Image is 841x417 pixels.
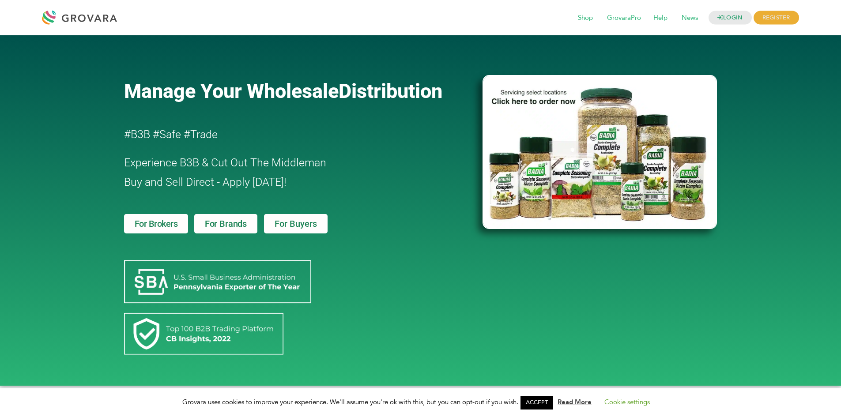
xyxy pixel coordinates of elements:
[124,79,468,103] a: Manage Your WholesaleDistribution
[339,79,442,103] span: Distribution
[135,219,178,228] span: For Brokers
[601,10,647,26] span: GrovaraPro
[754,11,799,25] span: REGISTER
[647,13,674,23] a: Help
[520,396,553,409] a: ACCEPT
[572,10,599,26] span: Shop
[675,13,704,23] a: News
[205,219,247,228] span: For Brands
[124,125,432,144] h2: #B3B #Safe #Trade
[264,214,328,233] a: For Buyers
[124,214,189,233] a: For Brokers
[675,10,704,26] span: News
[647,10,674,26] span: Help
[572,13,599,23] a: Shop
[558,398,592,406] a: Read More
[124,176,287,188] span: Buy and Sell Direct - Apply [DATE]!
[124,79,339,103] span: Manage Your Wholesale
[601,13,647,23] a: GrovaraPro
[124,156,326,169] span: Experience B3B & Cut Out The Middleman
[182,398,659,406] span: Grovara uses cookies to improve your experience. We'll assume you're ok with this, but you can op...
[709,11,752,25] a: LOGIN
[275,219,317,228] span: For Buyers
[604,398,650,406] a: Cookie settings
[194,214,257,233] a: For Brands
